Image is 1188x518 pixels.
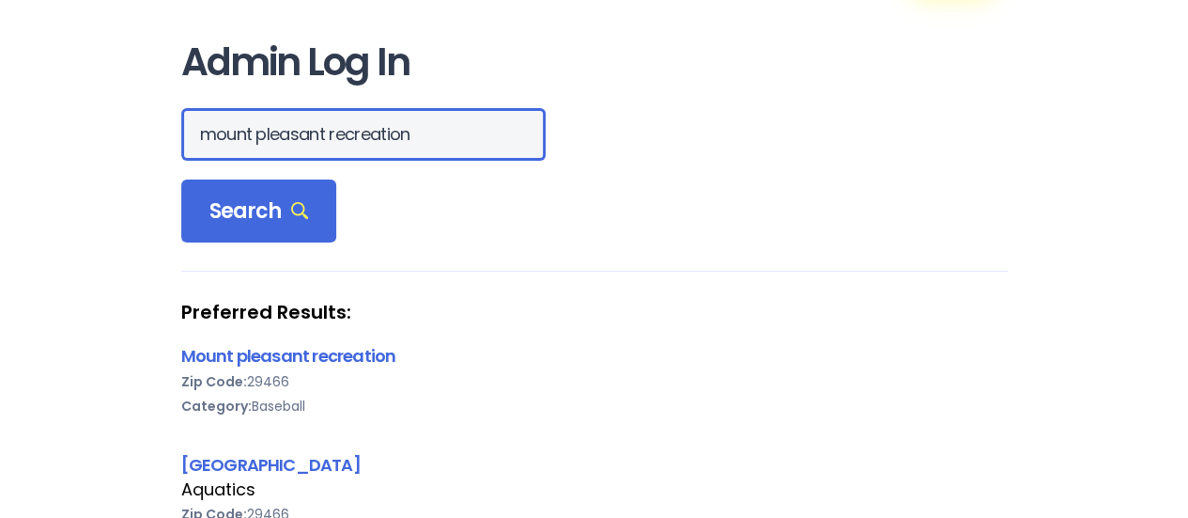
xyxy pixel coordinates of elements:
[181,300,1008,324] strong: Preferred Results:
[181,394,1008,418] div: Baseball
[181,452,1008,478] div: [GEOGRAPHIC_DATA]
[181,372,247,391] b: Zip Code:
[181,108,546,161] input: Search Orgs…
[181,343,1008,369] div: Mount pleasant recreation
[209,198,309,225] span: Search
[181,478,1008,502] div: Aquatics
[181,369,1008,394] div: 29466
[181,453,361,477] a: [GEOGRAPHIC_DATA]
[181,344,396,368] a: Mount pleasant recreation
[181,180,337,243] div: Search
[181,397,252,416] b: Category:
[181,41,1008,84] h1: Admin Log In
